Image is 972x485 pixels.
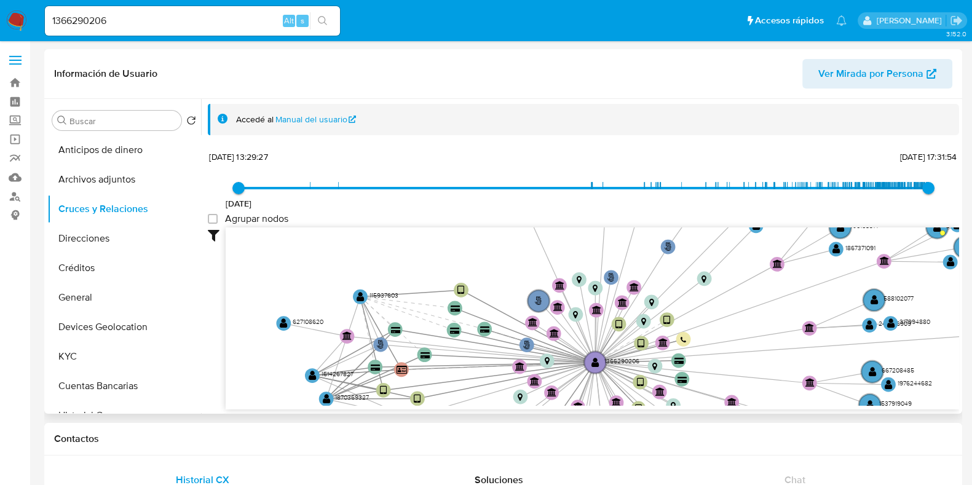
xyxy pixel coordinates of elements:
text:  [342,331,352,340]
text:  [414,393,421,404]
text:  [871,294,879,305]
text:  [635,403,642,414]
text:  [615,319,622,329]
text:  [523,341,530,349]
text:  [280,318,288,328]
h1: Contactos [54,433,952,445]
text:  [550,329,559,337]
text:  [377,340,384,349]
button: General [47,283,201,312]
text:  [391,326,400,334]
text:  [518,393,523,401]
span: s [301,15,304,26]
text:  [591,357,599,368]
text: 1867371091 [845,243,875,253]
text:  [655,387,665,396]
button: Cruces y Relaciones [47,194,201,224]
text: 115937603 [369,291,398,300]
text:  [593,285,598,293]
text:  [665,242,671,251]
text:  [649,299,654,307]
h1: Información de Usuario [54,68,157,80]
button: KYC [47,342,201,371]
text:  [607,273,614,282]
span: [DATE] 17:31:54 [900,151,957,163]
text:  [357,291,365,302]
button: Anticipos de dinero [47,135,201,165]
text:  [371,364,380,371]
text:  [515,362,524,371]
text:  [805,378,815,387]
text:  [547,388,556,396]
text:  [954,219,962,230]
text: 588102077 [883,294,913,303]
input: Buscar usuario o caso... [45,13,340,29]
text: 1976244682 [898,379,932,388]
text:  [701,275,706,283]
span: Alt [284,15,294,26]
a: Manual del usuario [275,114,357,125]
text:  [555,281,564,290]
text:  [544,357,549,365]
input: Agrupar nodos [208,214,218,224]
button: Devices Geolocation [47,312,201,342]
text:  [887,318,895,328]
text:  [309,370,317,381]
text:  [530,377,539,385]
text:  [323,393,331,404]
text:  [681,336,686,344]
text:  [652,363,657,371]
text: 1514267827 [322,369,354,379]
text:  [617,298,626,307]
text: 1870369327 [335,393,369,402]
text:  [658,338,667,347]
text: 317994880 [899,317,930,326]
text:  [727,398,737,406]
span: Accesos rápidos [755,14,824,27]
button: Volver al orden por defecto [186,116,196,129]
text:  [553,302,562,311]
text: 1537919049 [879,399,912,408]
text:  [832,243,840,254]
text:  [457,285,464,296]
text: 1366290206 [604,357,639,366]
button: search-icon [310,12,335,30]
text: 667208485 [881,366,914,375]
text:  [678,376,687,384]
text:  [671,402,676,410]
text:  [397,365,408,374]
text:  [869,366,877,377]
text:  [612,398,621,406]
span: Accedé al [236,114,274,125]
text:  [636,377,643,387]
text:  [577,276,582,284]
a: Salir [950,14,963,27]
button: Buscar [57,116,67,125]
text:  [380,385,387,395]
text:  [866,400,874,410]
text:  [450,327,459,334]
text:  [480,326,489,333]
button: Direcciones [47,224,201,253]
a: Notificaciones [836,15,847,26]
text: 159105308 [765,220,794,229]
input: Buscar [69,116,176,127]
span: Ver Mirada por Persona [818,59,923,89]
text:  [933,222,941,232]
text:  [573,311,578,319]
text:  [451,305,460,312]
text:  [663,315,670,325]
text:  [638,338,644,349]
p: carlos.soto@mercadolibre.com.mx [876,15,946,26]
text:  [805,323,814,332]
text:  [641,318,646,326]
text:  [535,296,542,305]
text:  [773,259,782,268]
text: 246276909 [879,319,911,328]
text:  [592,306,601,314]
text:  [885,379,893,390]
button: Historial Casos [47,401,201,430]
span: [DATE] 13:29:27 [209,151,267,163]
button: Créditos [47,253,201,283]
button: Ver Mirada por Persona [802,59,952,89]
